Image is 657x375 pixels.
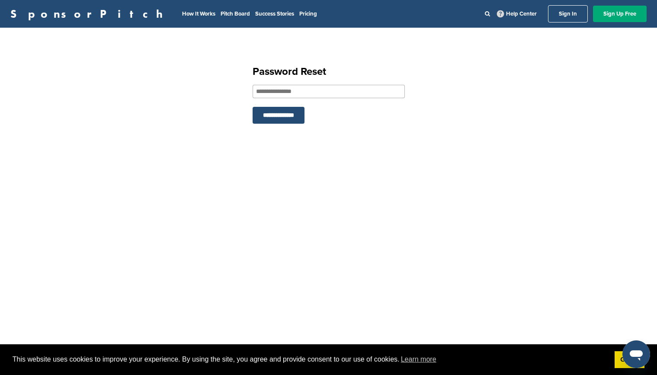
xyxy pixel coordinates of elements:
a: Success Stories [255,10,294,17]
iframe: Button to launch messaging window [622,340,650,368]
a: Sign In [548,5,588,22]
a: learn more about cookies [400,353,438,366]
a: Help Center [495,9,538,19]
a: dismiss cookie message [615,351,644,369]
a: How It Works [182,10,215,17]
h1: Password Reset [253,64,405,80]
span: This website uses cookies to improve your experience. By using the site, you agree and provide co... [13,353,608,366]
a: Sign Up Free [593,6,647,22]
a: SponsorPitch [10,8,168,19]
a: Pricing [299,10,317,17]
a: Pitch Board [221,10,250,17]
